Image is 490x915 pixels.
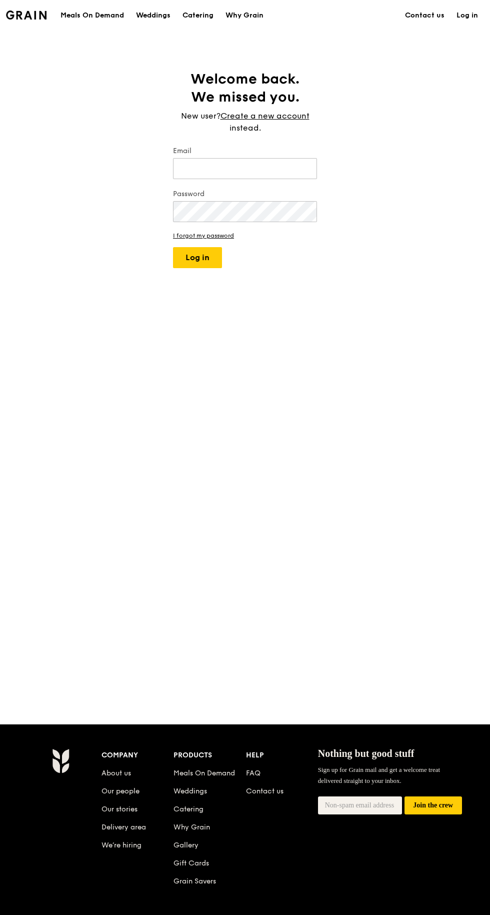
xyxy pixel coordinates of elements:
[101,805,137,813] a: Our stories
[52,748,69,773] img: Grain
[173,146,317,156] label: Email
[181,111,220,121] span: New user?
[450,1,484,31] a: Log in
[318,748,414,759] span: Nothing but good stuff
[404,796,462,815] button: Join the crew
[220,110,309,122] a: Create a new account
[173,70,317,106] h1: Welcome back. We missed you.
[60,1,124,31] div: Meals On Demand
[136,1,170,31] div: Weddings
[101,787,139,795] a: Our people
[246,748,318,762] div: Help
[219,1,269,31] a: Why Grain
[173,787,207,795] a: Weddings
[399,1,450,31] a: Contact us
[246,787,283,795] a: Contact us
[6,11,46,20] img: Grain
[130,1,176,31] a: Weddings
[176,1,219,31] a: Catering
[173,232,317,239] a: I forgot my password
[101,823,146,831] a: Delivery area
[225,1,263,31] div: Why Grain
[182,1,213,31] div: Catering
[173,859,209,867] a: Gift Cards
[173,805,203,813] a: Catering
[318,796,402,814] input: Non-spam email address
[173,748,245,762] div: Products
[229,123,261,133] span: instead.
[101,748,173,762] div: Company
[246,769,260,777] a: FAQ
[173,877,216,885] a: Grain Savers
[173,189,317,199] label: Password
[318,766,440,784] span: Sign up for Grain mail and get a welcome treat delivered straight to your inbox.
[173,841,198,849] a: Gallery
[173,247,222,268] button: Log in
[101,841,141,849] a: We’re hiring
[173,823,210,831] a: Why Grain
[101,769,131,777] a: About us
[173,769,235,777] a: Meals On Demand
